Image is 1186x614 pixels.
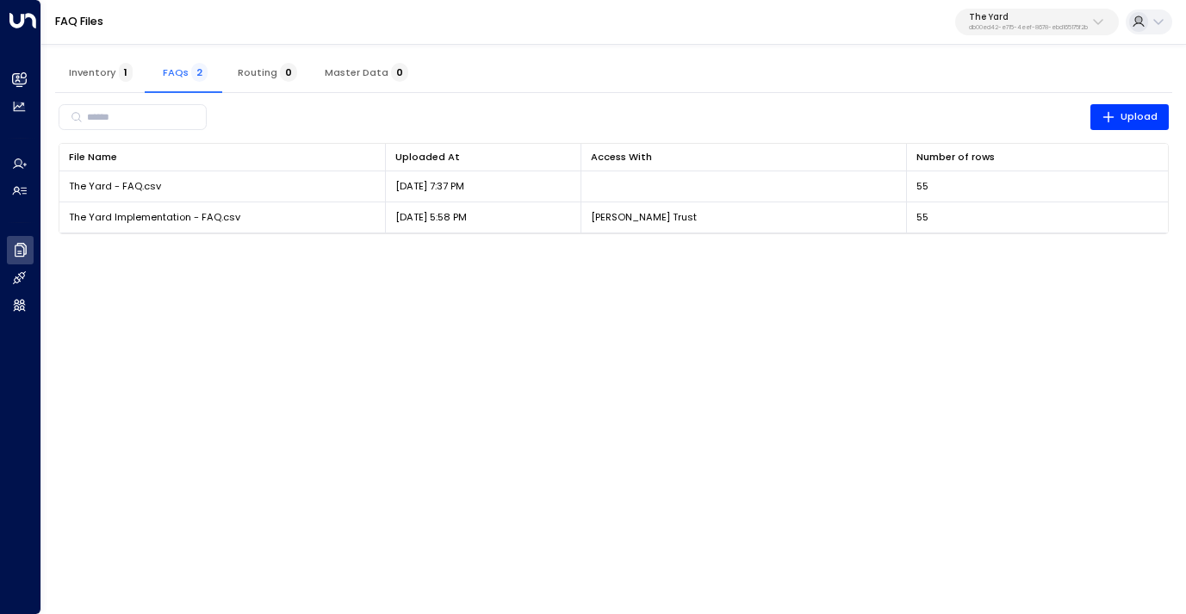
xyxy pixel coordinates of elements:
[69,210,240,224] span: The Yard Implementation - FAQ.csv
[395,149,460,165] div: Uploaded At
[69,149,375,165] div: File Name
[238,66,297,78] span: Routing
[1102,109,1158,126] span: Upload
[1090,104,1169,129] button: Upload
[191,63,208,82] span: 2
[916,149,1158,165] div: Number of rows
[969,12,1088,22] p: The Yard
[916,149,995,165] div: Number of rows
[55,14,103,28] a: FAQ Files
[325,66,408,78] span: Master Data
[916,179,928,193] span: 55
[591,149,897,165] div: Access With
[395,149,571,165] div: Uploaded At
[916,210,928,224] span: 55
[591,210,697,224] p: [PERSON_NAME] Trust
[955,9,1119,36] button: The Yarddb00ed42-e715-4eef-8678-ebd165175f2b
[69,179,161,193] span: The Yard - FAQ.csv
[391,63,408,82] span: 0
[163,66,208,78] span: FAQs
[69,149,117,165] div: File Name
[69,66,133,78] span: Inventory
[119,63,133,82] span: 1
[395,179,464,193] p: [DATE] 7:37 PM
[395,210,467,224] p: [DATE] 5:58 PM
[969,24,1088,31] p: db00ed42-e715-4eef-8678-ebd165175f2b
[280,63,297,82] span: 0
